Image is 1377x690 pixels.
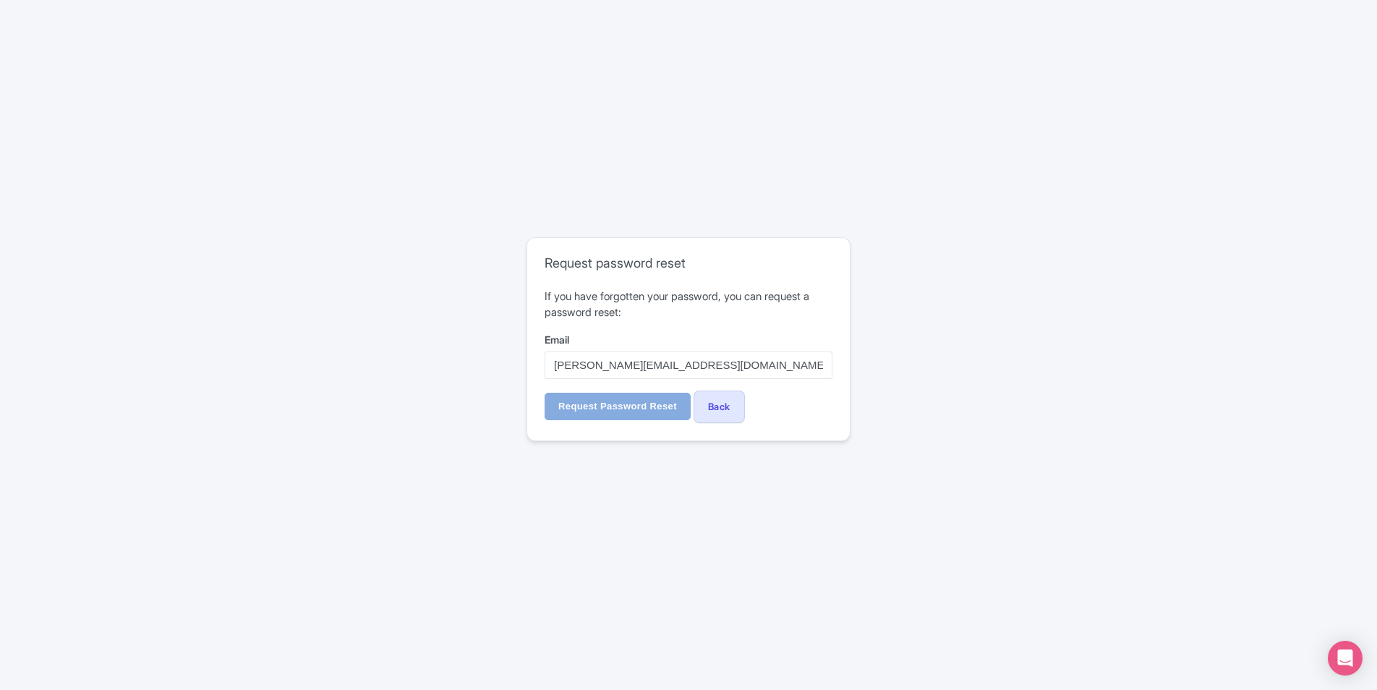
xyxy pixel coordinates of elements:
[694,391,745,423] a: Back
[545,393,691,420] input: Request Password Reset
[545,289,832,321] p: If you have forgotten your password, you can request a password reset:
[545,352,832,379] input: username@example.com
[1328,641,1363,676] div: Open Intercom Messenger
[545,332,832,347] label: Email
[545,255,832,271] h2: Request password reset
